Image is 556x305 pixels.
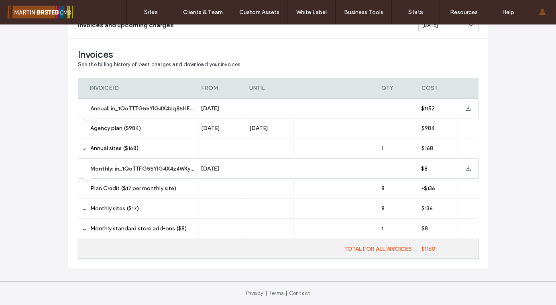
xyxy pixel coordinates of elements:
span: Agency plan ($984) [90,125,141,132]
label: $1160 [418,246,478,252]
a: Terms [269,290,283,296]
label: Business Tools [344,9,383,16]
span: [DATE] [201,165,219,172]
span: FROM [201,85,218,91]
span: Invoices [78,49,479,61]
span: Annual: in_1QoTTTG55YlG4X4zq85HFan3 [90,105,200,112]
span: 8 [381,185,385,192]
span: COST [422,85,438,91]
span: | [265,290,267,296]
label: Resources [450,9,478,16]
a: Privacy [246,290,263,296]
span: 1 [381,145,383,152]
label: Custom Assets [239,9,279,16]
label: Sites [144,8,158,16]
span: Hjælp [18,6,39,13]
span: Monthly: in_1QoTTFG55YlG4X4z4WKyXSvX [90,165,204,172]
span: $8 [422,225,428,232]
label: Help [502,9,514,16]
span: UNTIL [249,85,265,91]
span: $8 [421,165,428,172]
span: 1 [381,225,383,232]
span: [DATE] [201,125,220,132]
span: $1152 [421,105,435,112]
span: [DATE] [422,21,438,29]
span: Monthly sites ($17) [90,205,139,212]
label: Clients & Team [183,9,223,16]
span: Plan Credit ($17 per monthly site) [90,185,176,192]
span: Annual sites ($168) [90,145,138,152]
label: White Label [296,9,327,16]
span: | [285,290,287,296]
span: 8 [381,205,385,212]
span: $984 [422,125,435,132]
label: Stats [408,8,423,16]
a: Contact [289,290,310,296]
span: INVOICE ID [90,85,119,91]
span: QTY [381,85,393,91]
span: [DATE] [201,105,219,112]
span: [DATE] [249,125,268,132]
span: TOTAL FOR ALL INVOICES [344,246,412,252]
span: $136 [422,205,433,212]
span: See the billing history of past charges and download your invoices. [78,61,242,67]
span: Monthly standard store add-ons ($8) [90,225,187,232]
span: Invoices and upcoming charges [78,21,174,30]
span: -$136 [422,185,435,192]
span: $168 [422,145,433,152]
